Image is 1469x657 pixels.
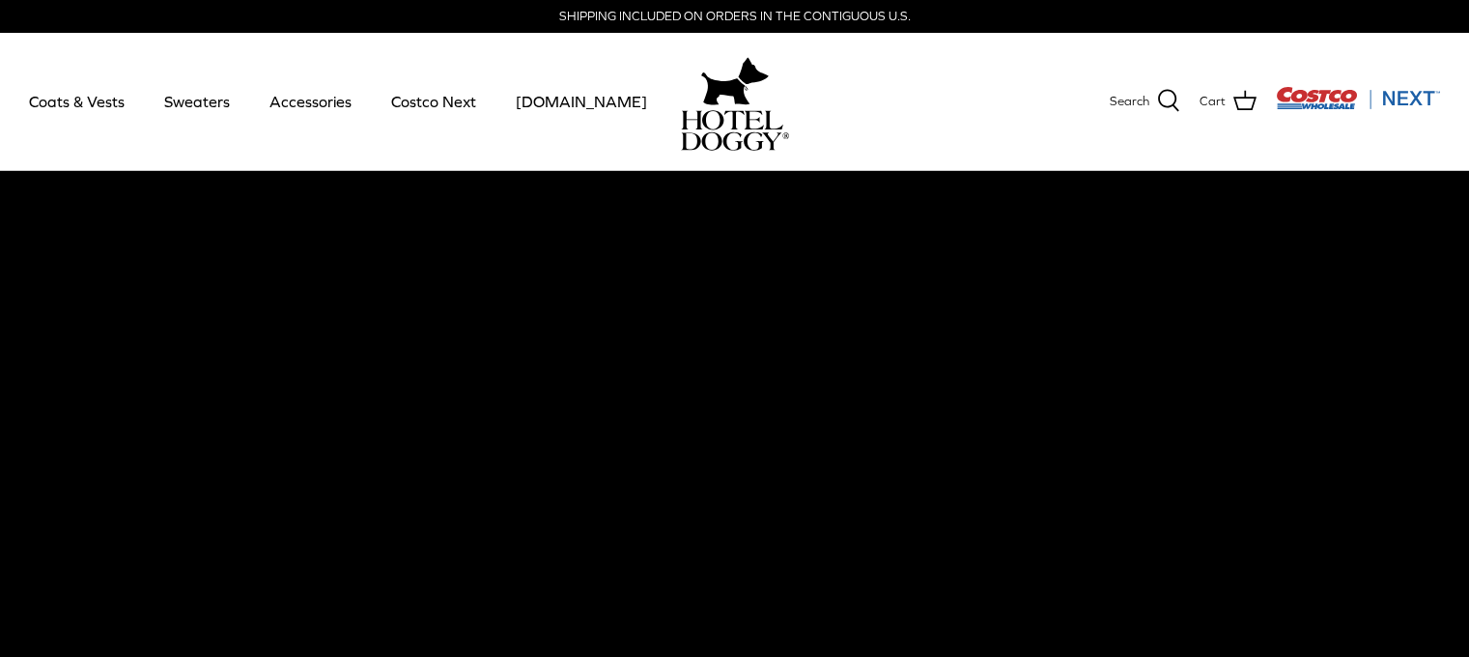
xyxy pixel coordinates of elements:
[498,69,664,134] a: [DOMAIN_NAME]
[701,52,769,110] img: hoteldoggy.com
[1110,89,1180,114] a: Search
[681,52,789,151] a: hoteldoggy.com hoteldoggycom
[1276,99,1440,113] a: Visit Costco Next
[1200,89,1257,114] a: Cart
[1110,92,1149,112] span: Search
[374,69,494,134] a: Costco Next
[1200,92,1226,112] span: Cart
[12,69,142,134] a: Coats & Vests
[681,110,789,151] img: hoteldoggycom
[252,69,369,134] a: Accessories
[1276,86,1440,110] img: Costco Next
[147,69,247,134] a: Sweaters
